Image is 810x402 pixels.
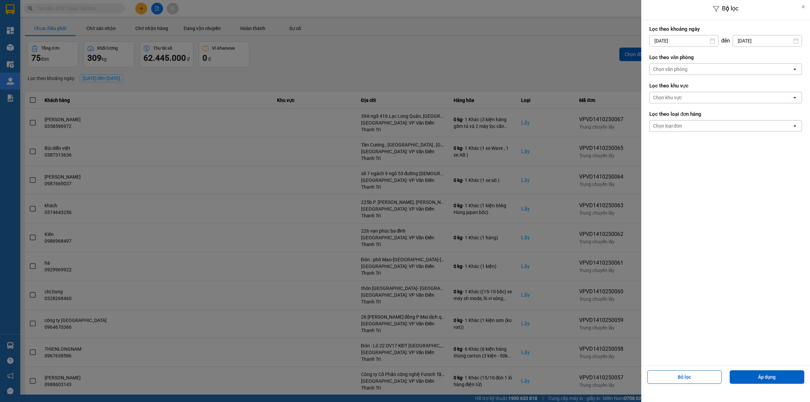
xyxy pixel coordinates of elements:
button: Bỏ lọc [647,370,722,384]
button: Áp dụng [730,370,804,384]
span: Bộ lọc [722,5,738,12]
div: Chọn loại đơn [653,123,682,129]
label: Lọc theo khoảng ngày [649,26,802,32]
input: Select a date. [650,35,718,46]
div: Chọn văn phòng [653,66,687,73]
label: Lọc theo loại đơn hàng [649,111,802,117]
svg: open [792,123,798,129]
input: Select a date. [733,35,802,46]
div: đến [719,37,733,44]
label: Lọc theo khu vực [649,82,802,89]
div: Chọn khu vực [653,94,682,101]
svg: open [792,95,798,100]
label: Lọc theo văn phòng [649,54,802,61]
svg: open [792,66,798,72]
